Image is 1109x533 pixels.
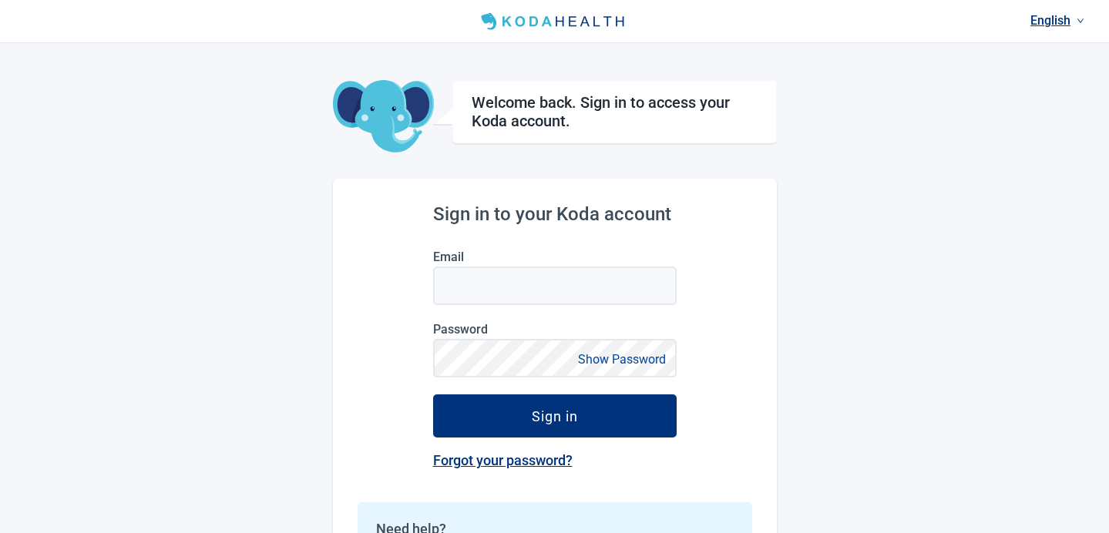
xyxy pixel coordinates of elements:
h2: Sign in to your Koda account [433,203,677,225]
button: Show Password [573,349,670,370]
img: Koda Health [475,9,633,34]
label: Password [433,322,677,337]
img: Koda Elephant [333,80,434,154]
h1: Welcome back. Sign in to access your Koda account. [472,93,758,130]
span: down [1077,17,1084,25]
button: Sign in [433,394,677,437]
div: Sign in [532,408,578,424]
a: Forgot your password? [433,452,573,468]
a: Current language: English [1024,8,1091,33]
label: Email [433,250,677,264]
